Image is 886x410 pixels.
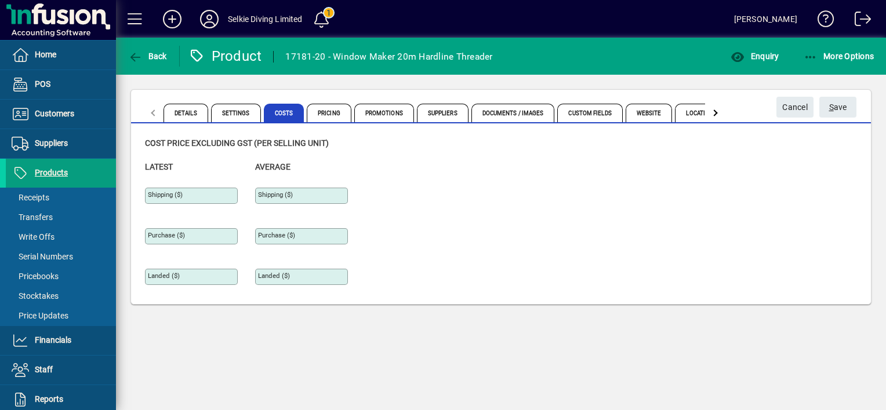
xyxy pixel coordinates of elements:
span: Promotions [354,104,414,122]
span: S [829,103,834,112]
a: Home [6,41,116,69]
span: Cancel [782,98,808,117]
span: More Options [804,52,874,61]
span: Serial Numbers [12,252,73,261]
div: Selkie Diving Limited [228,10,303,28]
a: Write Offs [6,227,116,247]
a: Staff [6,356,116,385]
mat-label: Purchase ($) [258,231,295,239]
span: Suppliers [417,104,469,122]
a: Stocktakes [6,286,116,306]
span: Products [35,168,68,177]
mat-label: Landed ($) [258,272,290,280]
mat-label: Purchase ($) [148,231,185,239]
span: Price Updates [12,311,68,320]
span: Cost price excluding GST (per selling unit) [145,138,329,148]
span: Financials [35,335,71,345]
span: Staff [35,365,53,374]
a: Logout [846,2,872,40]
div: [PERSON_NAME] [734,10,797,28]
a: Suppliers [6,129,116,158]
span: Website [626,104,673,122]
span: Enquiry [731,52,779,61]
span: Suppliers [35,138,68,148]
a: Knowledge Base [809,2,834,40]
button: Enquiry [728,46,782,67]
a: Receipts [6,188,116,207]
a: Price Updates [6,306,116,325]
a: Transfers [6,207,116,227]
span: POS [35,79,50,89]
button: More Options [801,46,877,67]
a: Customers [6,100,116,129]
mat-label: Landed ($) [148,272,180,280]
div: 17181-20 - Window Maker 20m Hardline Threader [285,47,492,66]
button: Back [125,46,170,67]
button: Add [154,9,191,30]
span: Documents / Images [471,104,555,122]
span: Locations [675,104,728,122]
a: POS [6,70,116,99]
span: Costs [264,104,304,122]
span: ave [829,98,847,117]
button: Cancel [776,97,814,118]
button: Save [819,97,856,118]
a: Financials [6,326,116,355]
span: Reports [35,394,63,404]
span: Back [128,52,167,61]
span: Pricing [307,104,351,122]
span: Customers [35,109,74,118]
span: Custom Fields [557,104,622,122]
a: Pricebooks [6,266,116,286]
span: Home [35,50,56,59]
mat-label: Shipping ($) [258,191,293,199]
button: Profile [191,9,228,30]
mat-label: Shipping ($) [148,191,183,199]
span: Stocktakes [12,291,59,301]
span: Transfers [12,213,53,222]
span: Latest [145,162,173,171]
a: Serial Numbers [6,247,116,266]
span: Details [164,104,208,122]
span: Average [255,162,291,171]
span: Write Offs [12,232,55,241]
span: Pricebooks [12,272,59,281]
app-page-header-button: Back [116,46,180,67]
div: Product [188,47,262,65]
span: Settings [211,104,261,122]
span: Receipts [12,193,49,202]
